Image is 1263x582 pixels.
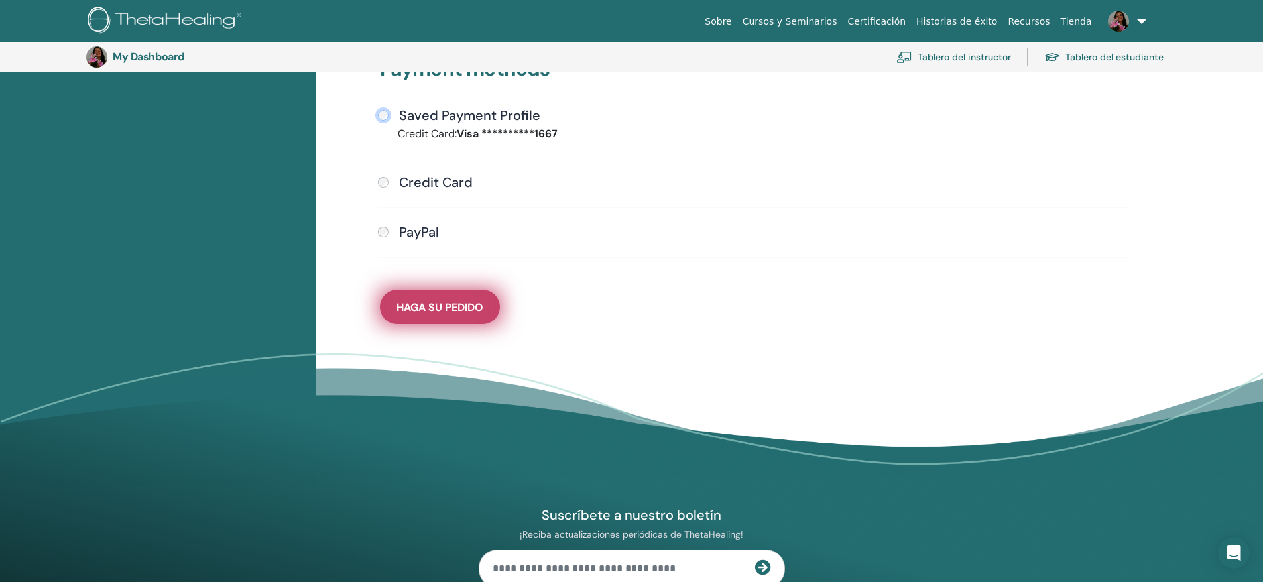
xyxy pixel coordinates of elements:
div: Open Intercom Messenger [1218,537,1250,569]
h4: Saved Payment Profile [399,107,540,123]
img: default.jpg [86,46,107,68]
img: logo.png [88,7,246,36]
h4: Credit Card [399,174,473,190]
div: Credit Card: [388,126,754,142]
a: Historias de éxito [911,9,1002,34]
a: Tienda [1055,9,1097,34]
button: Haga su pedido [380,290,500,324]
img: default.jpg [1108,11,1129,32]
h4: PayPal [399,224,439,240]
a: Tablero del estudiante [1044,42,1164,72]
h4: Suscríbete a nuestro boletín [479,506,785,524]
a: Certificación [842,9,911,34]
p: ¡Reciba actualizaciones periódicas de ThetaHealing! [479,528,785,540]
a: Sobre [699,9,737,34]
a: Tablero del instructor [896,42,1011,72]
img: graduation-cap.svg [1044,52,1060,63]
span: Haga su pedido [396,300,483,314]
img: chalkboard-teacher.svg [896,51,912,63]
h3: My Dashboard [113,50,245,63]
a: Recursos [1002,9,1055,34]
a: Cursos y Seminarios [737,9,843,34]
